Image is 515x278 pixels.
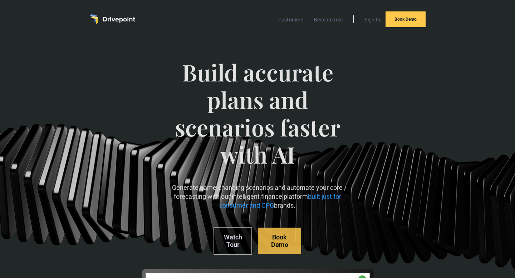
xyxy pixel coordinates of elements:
a: Customers [275,15,307,24]
a: Book Demo [258,228,301,254]
span: Build accurate plans and scenarios faster with AI [170,59,345,183]
p: Generate game-changing scenarios and automate your core forecasting with our intelligent finance ... [170,183,345,210]
a: Book Demo [386,11,426,27]
a: Sign In [361,15,384,24]
a: Watch Tour [214,227,252,255]
a: home [89,14,135,24]
a: Benchmarks [310,15,347,24]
